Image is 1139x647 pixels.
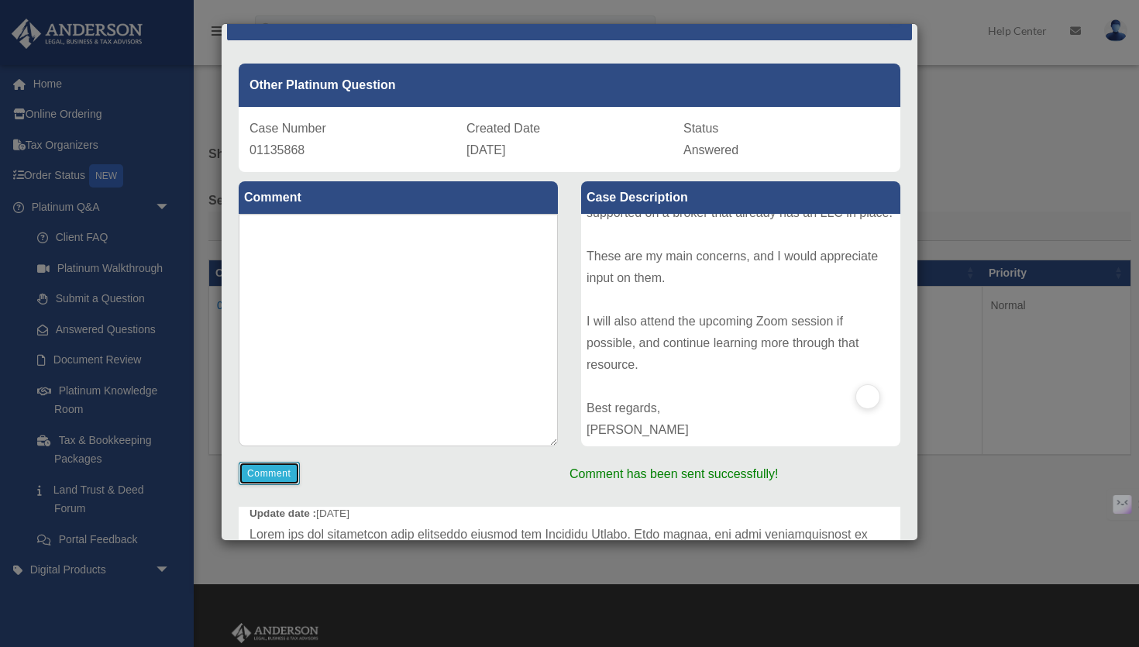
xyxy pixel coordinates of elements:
[249,508,316,519] b: Update date :
[890,9,900,26] button: Close
[466,122,540,135] span: Created Date
[239,462,300,485] button: Comment
[581,214,900,446] div: Hi Team I would like to outline my questions ahead of the office hours: How to transfer existing ...
[249,508,349,519] small: [DATE]
[683,122,718,135] span: Status
[466,143,505,157] span: [DATE]
[683,143,738,157] span: Answered
[581,181,900,214] label: Case Description
[239,181,558,214] label: Comment
[249,122,326,135] span: Case Number
[249,143,305,157] span: 01135868
[239,64,900,107] div: Other Platinum Question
